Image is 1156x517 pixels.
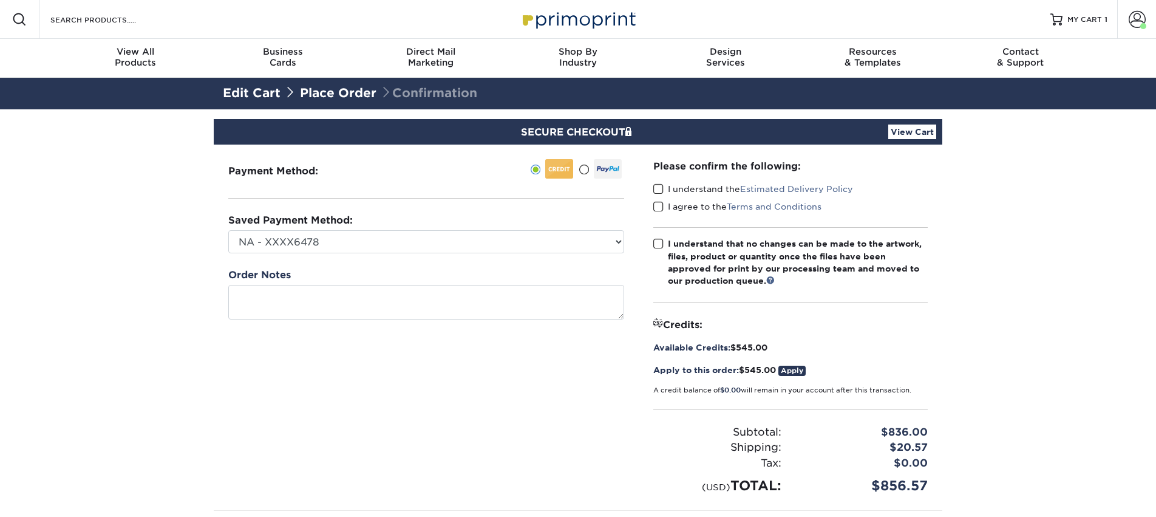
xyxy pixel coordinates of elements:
[947,46,1094,68] div: & Support
[357,46,505,68] div: Marketing
[228,165,348,177] h3: Payment Method:
[888,125,936,139] a: View Cart
[653,183,853,195] label: I understand the
[653,159,928,173] div: Please confirm the following:
[505,46,652,68] div: Industry
[790,456,937,471] div: $0.00
[799,46,947,68] div: & Templates
[223,86,280,100] a: Edit Cart
[653,386,911,394] small: A credit balance of will remain in your account after this transaction.
[209,39,357,78] a: BusinessCards
[653,341,928,354] div: $545.00
[357,46,505,57] span: Direct Mail
[1067,15,1102,25] span: MY CART
[209,46,357,57] span: Business
[651,46,799,68] div: Services
[644,440,790,456] div: Shipping:
[651,46,799,57] span: Design
[653,364,928,376] div: $545.00
[517,6,639,32] img: Primoprint
[727,202,821,211] a: Terms and Conditions
[300,86,376,100] a: Place Order
[521,126,635,138] span: SECURE CHECKOUT
[644,456,790,471] div: Tax:
[947,46,1094,57] span: Contact
[653,343,730,352] span: Available Credits:
[790,440,937,456] div: $20.57
[651,39,799,78] a: DesignServices
[228,268,291,282] label: Order Notes
[505,39,652,78] a: Shop ByIndustry
[357,39,505,78] a: Direct MailMarketing
[1104,15,1107,24] span: 1
[228,213,353,228] label: Saved Payment Method:
[62,46,209,68] div: Products
[209,46,357,68] div: Cards
[668,238,928,287] div: I understand that no changes can be made to the artwork, files, product or quantity once the file...
[702,482,730,492] small: (USD)
[380,86,477,100] span: Confirmation
[653,200,821,213] label: I agree to the
[505,46,652,57] span: Shop By
[790,476,937,496] div: $856.57
[653,365,739,375] span: Apply to this order:
[799,39,947,78] a: Resources& Templates
[778,366,806,376] a: Apply
[790,425,937,440] div: $836.00
[720,386,741,394] span: $0.00
[644,425,790,440] div: Subtotal:
[49,12,168,27] input: SEARCH PRODUCTS.....
[740,184,853,194] a: Estimated Delivery Policy
[62,46,209,57] span: View All
[947,39,1094,78] a: Contact& Support
[62,39,209,78] a: View AllProducts
[653,317,928,332] div: Credits:
[799,46,947,57] span: Resources
[644,476,790,496] div: TOTAL:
